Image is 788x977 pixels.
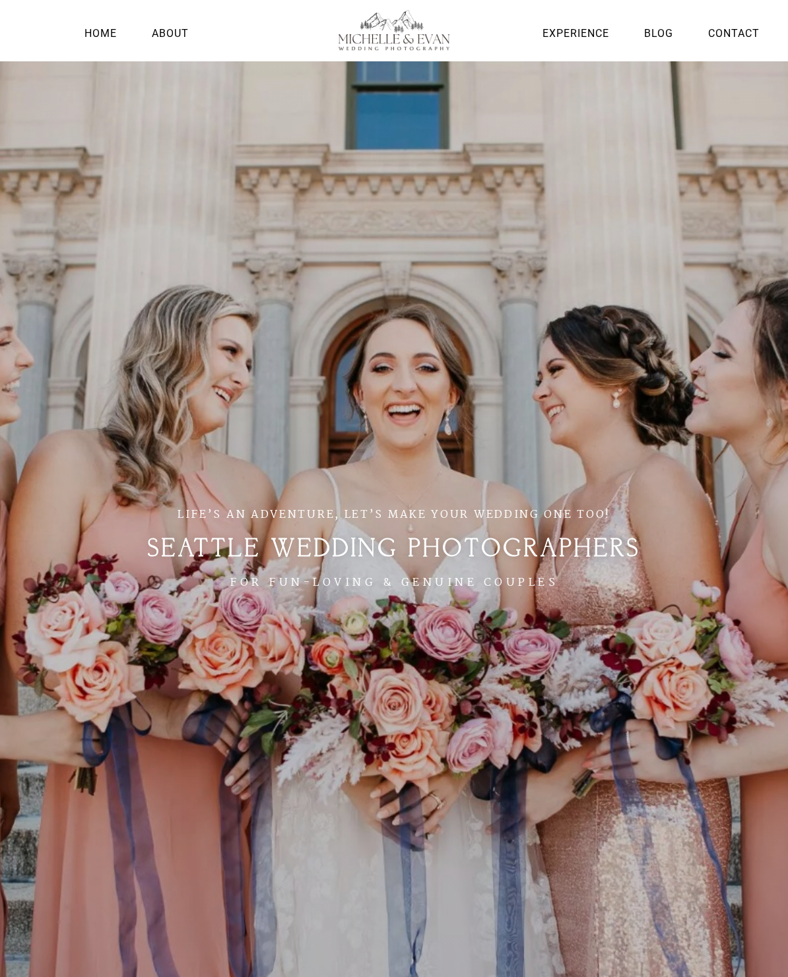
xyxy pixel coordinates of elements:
a: About [148,24,192,42]
a: Contact [705,24,763,42]
a: Experience [539,24,612,42]
a: Blog [641,24,676,42]
a: Home [81,24,120,42]
span: FOR FUN-LOVING & GENUINE COUPLES [230,574,558,592]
